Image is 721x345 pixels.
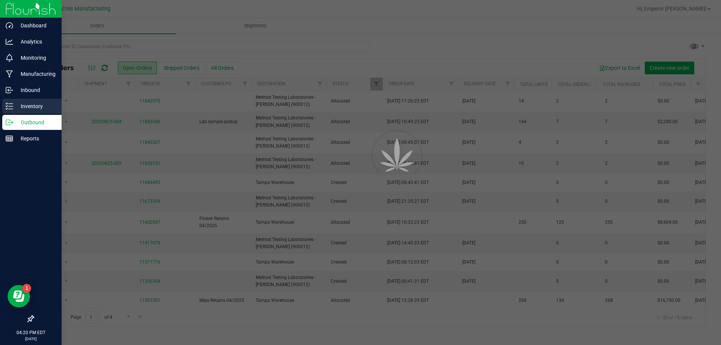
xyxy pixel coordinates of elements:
p: Reports [13,134,58,143]
inline-svg: Analytics [6,38,13,45]
p: Analytics [13,37,58,46]
p: Inventory [13,102,58,111]
p: Monitoring [13,53,58,62]
inline-svg: Inbound [6,86,13,94]
p: [DATE] [3,336,58,342]
p: Dashboard [13,21,58,30]
inline-svg: Reports [6,135,13,142]
inline-svg: Dashboard [6,22,13,29]
inline-svg: Outbound [6,119,13,126]
inline-svg: Monitoring [6,54,13,62]
p: Inbound [13,86,58,95]
p: 04:20 PM EDT [3,329,58,336]
iframe: Resource center [8,285,30,307]
p: Outbound [13,118,58,127]
p: Manufacturing [13,69,58,78]
iframe: Resource center unread badge [22,284,31,293]
inline-svg: Inventory [6,102,13,110]
inline-svg: Manufacturing [6,70,13,78]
